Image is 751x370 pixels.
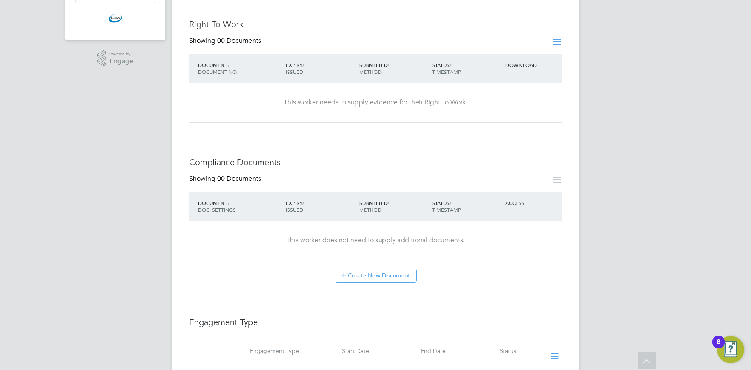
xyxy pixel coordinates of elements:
div: EXPIRY [284,57,357,79]
label: Status [500,347,516,355]
span: METHOD [359,206,382,213]
div: DOCUMENT [196,57,284,79]
div: This worker does not need to supply additional documents. [198,236,554,245]
div: 8 [717,342,720,353]
div: - [250,355,329,362]
div: ACCESS [503,195,562,210]
span: Powered by [109,50,133,58]
span: 00 Documents [217,174,261,183]
span: ISSUED [286,206,303,213]
div: Showing [189,36,263,45]
img: cbwstaffingsolutions-logo-retina.png [109,11,122,25]
div: - [500,355,539,362]
h3: Right To Work [189,19,562,30]
div: This worker needs to supply evidence for their Right To Work. [198,98,554,107]
span: DOC. SETTINGS [198,206,236,213]
div: SUBMITTED [357,57,430,79]
span: TIMESTAMP [432,206,461,213]
div: STATUS [430,195,503,217]
span: METHOD [359,68,382,75]
div: - [421,355,500,362]
label: End Date [421,347,446,355]
div: EXPIRY [284,195,357,217]
span: / [228,199,229,206]
span: / [388,62,389,68]
div: DOWNLOAD [503,57,562,73]
a: Powered byEngage [97,50,133,67]
div: STATUS [430,57,503,79]
span: / [302,62,304,68]
div: SUBMITTED [357,195,430,217]
span: ISSUED [286,68,303,75]
span: 00 Documents [217,36,261,45]
a: Go to home page [75,11,155,25]
h3: Compliance Documents [189,157,562,168]
span: DOCUMENT NO. [198,68,238,75]
h3: Engagement Type [189,317,562,328]
div: Showing [189,174,263,183]
label: Engagement Type [250,347,299,355]
label: Start Date [342,347,369,355]
span: Engage [109,58,133,65]
span: / [228,62,229,68]
span: / [449,62,451,68]
div: - [342,355,421,362]
span: TIMESTAMP [432,68,461,75]
span: / [388,199,389,206]
div: DOCUMENT [196,195,284,217]
span: / [302,199,304,206]
span: / [449,199,451,206]
button: Create New Document [335,269,417,282]
button: Open Resource Center, 8 new notifications [717,336,744,363]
